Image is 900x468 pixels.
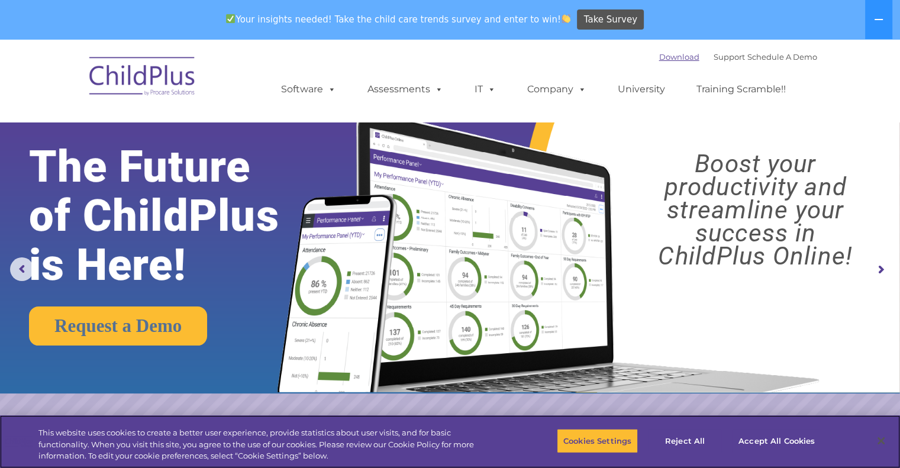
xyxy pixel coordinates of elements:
span: Phone number [164,127,215,135]
a: Support [714,52,745,62]
img: 👏 [562,14,570,23]
a: Software [269,78,348,101]
div: This website uses cookies to create a better user experience, provide statistics about user visit... [38,427,495,462]
button: Reject All [648,428,722,453]
rs-layer: The Future of ChildPlus is Here! [29,142,317,289]
a: University [606,78,677,101]
font: | [659,52,817,62]
button: Cookies Settings [557,428,638,453]
span: Last name [164,78,201,87]
rs-layer: Boost your productivity and streamline your success in ChildPlus Online! [622,152,889,267]
span: Your insights needed! Take the child care trends survey and enter to win! [221,8,576,31]
a: Download [659,52,699,62]
a: IT [463,78,508,101]
a: Take Survey [577,9,644,30]
a: Request a Demo [29,306,207,346]
a: Company [515,78,598,101]
span: Take Survey [584,9,637,30]
img: ChildPlus by Procare Solutions [83,49,202,108]
button: Close [868,428,894,454]
button: Accept All Cookies [732,428,821,453]
img: ✅ [226,14,235,23]
a: Training Scramble!! [685,78,798,101]
a: Assessments [356,78,455,101]
a: Schedule A Demo [747,52,817,62]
